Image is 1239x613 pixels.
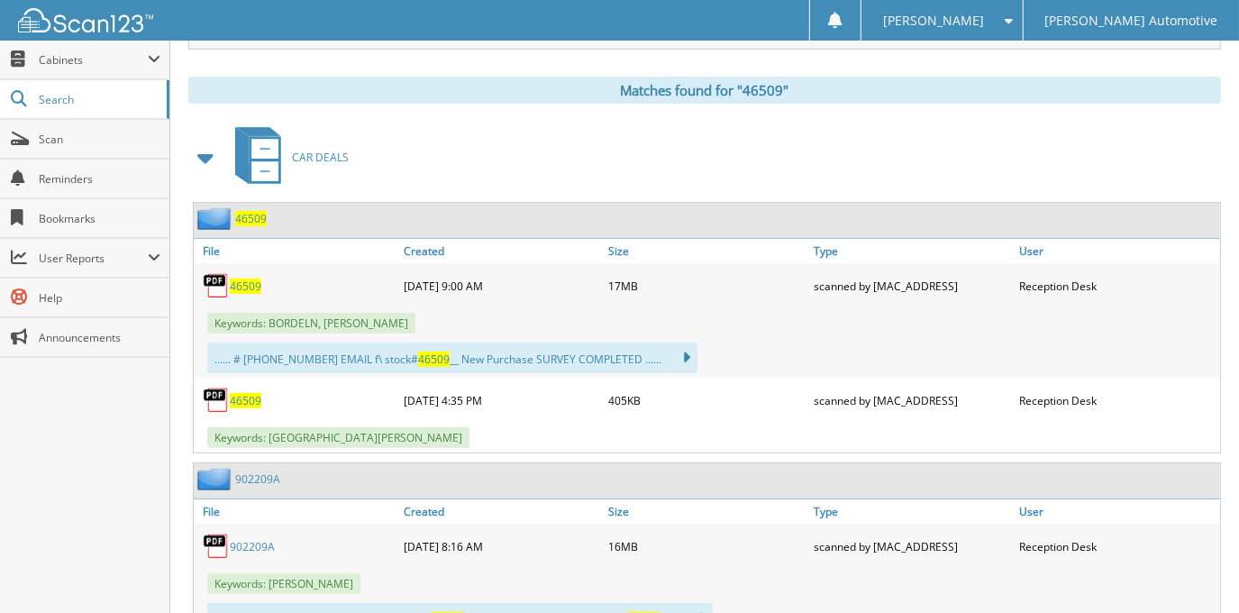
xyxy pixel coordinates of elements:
a: User [1015,239,1220,263]
span: Bookmarks [39,211,160,226]
div: Matches found for "46509" [188,77,1221,104]
div: Reception Desk [1015,528,1220,564]
span: Announcements [39,330,160,345]
a: 902209A [230,539,275,554]
img: folder2.png [197,468,235,490]
div: Reception Desk [1015,268,1220,304]
div: 405KB [605,382,810,418]
a: File [194,239,399,263]
a: 46509 [235,211,267,226]
div: 17MB [605,268,810,304]
span: 46509 [418,352,450,367]
img: PDF.png [203,387,230,414]
img: folder2.png [197,207,235,230]
span: CAR DEALS [292,150,349,165]
span: Keywords: BORDELN, [PERSON_NAME] [207,313,415,334]
a: 902209A [235,471,280,487]
div: [DATE] 8:16 AM [399,528,605,564]
div: Reception Desk [1015,382,1220,418]
span: Keywords: [GEOGRAPHIC_DATA][PERSON_NAME] [207,427,469,448]
a: Size [605,499,810,524]
div: scanned by [MAC_ADDRESS] [809,528,1015,564]
span: Search [39,92,158,107]
a: User [1015,499,1220,524]
div: [DATE] 4:35 PM [399,382,605,418]
a: Type [809,499,1015,524]
div: [DATE] 9:00 AM [399,268,605,304]
span: Scan [39,132,160,147]
img: PDF.png [203,533,230,560]
a: Size [605,239,810,263]
div: scanned by [MAC_ADDRESS] [809,382,1015,418]
span: [PERSON_NAME] [883,15,984,26]
a: Created [399,239,605,263]
a: CAR DEALS [224,122,349,193]
a: Created [399,499,605,524]
a: File [194,499,399,524]
a: 46509 [230,279,261,294]
a: Type [809,239,1015,263]
span: User Reports [39,251,148,266]
span: [PERSON_NAME] Automotive [1044,15,1217,26]
img: scan123-logo-white.svg [18,8,153,32]
span: Help [39,290,160,306]
img: PDF.png [203,272,230,299]
div: scanned by [MAC_ADDRESS] [809,268,1015,304]
div: ...... # [PHONE_NUMBER] EMAIL f\ stock# __ New Purchase SURVEY COMPLETED ...... [207,343,697,373]
span: Reminders [39,171,160,187]
div: 16MB [605,528,810,564]
span: Cabinets [39,52,148,68]
iframe: Chat Widget [1149,526,1239,613]
a: 46509 [230,393,261,408]
span: Keywords: [PERSON_NAME] [207,573,360,594]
